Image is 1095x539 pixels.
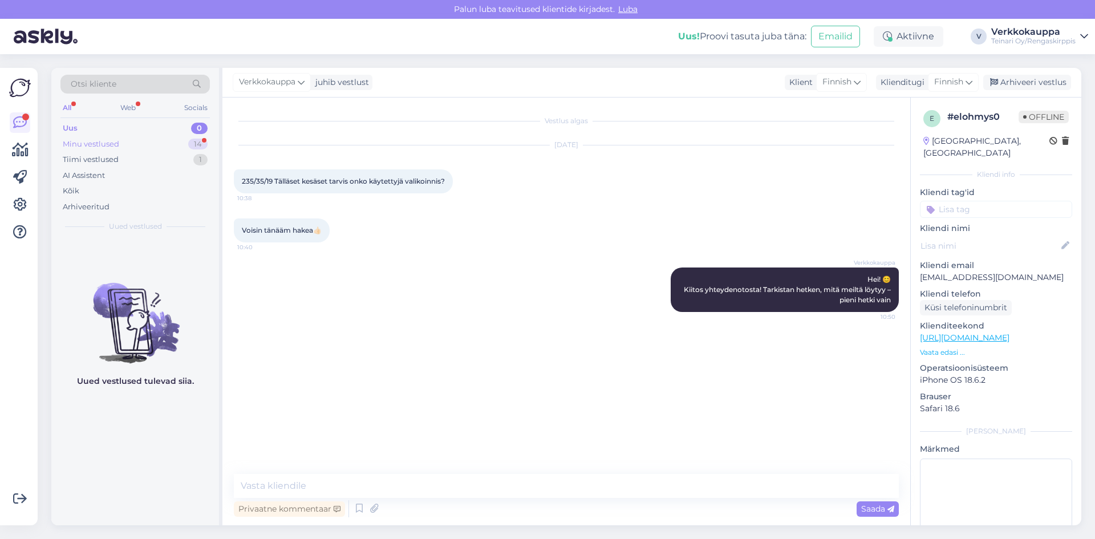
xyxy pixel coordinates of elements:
[920,260,1072,271] p: Kliendi email
[678,31,700,42] b: Uus!
[188,139,208,150] div: 14
[920,391,1072,403] p: Brauser
[193,154,208,165] div: 1
[684,275,893,304] span: Hei! 😊 Kiitos yhteydenotosta! Tarkistan hetken, mitä meiltä löytyy – pieni hetki vain
[237,194,280,202] span: 10:38
[930,114,934,123] span: e
[920,300,1012,315] div: Küsi telefoninumbrit
[191,123,208,134] div: 0
[109,221,162,232] span: Uued vestlused
[991,27,1076,37] div: Verkkokauppa
[1019,111,1069,123] span: Offline
[920,271,1072,283] p: [EMAIL_ADDRESS][DOMAIN_NAME]
[234,140,899,150] div: [DATE]
[234,116,899,126] div: Vestlus algas
[51,262,219,365] img: No chats
[63,170,105,181] div: AI Assistent
[63,139,119,150] div: Minu vestlused
[920,362,1072,374] p: Operatsioonisüsteem
[876,76,924,88] div: Klienditugi
[242,177,445,185] span: 235/35/19 Tälläset kesäset tarvis onko käytettyjä valikoinnis?
[920,320,1072,332] p: Klienditeekond
[311,76,369,88] div: juhib vestlust
[853,258,895,267] span: Verkkokauppa
[63,154,119,165] div: Tiimi vestlused
[920,201,1072,218] input: Lisa tag
[60,100,74,115] div: All
[678,30,806,43] div: Proovi tasuta juba täna:
[920,403,1072,415] p: Safari 18.6
[920,443,1072,455] p: Märkmed
[971,29,987,44] div: V
[242,226,322,234] span: Voisin tänääm hakea👍🏻
[983,75,1071,90] div: Arhiveeri vestlus
[991,27,1088,46] a: VerkkokauppaTeinari Oy/Rengaskirppis
[920,288,1072,300] p: Kliendi telefon
[63,201,109,213] div: Arhiveeritud
[811,26,860,47] button: Emailid
[861,504,894,514] span: Saada
[920,347,1072,358] p: Vaata edasi ...
[77,375,194,387] p: Uued vestlused tulevad siia.
[920,222,1072,234] p: Kliendi nimi
[923,135,1049,159] div: [GEOGRAPHIC_DATA], [GEOGRAPHIC_DATA]
[920,169,1072,180] div: Kliendi info
[920,374,1072,386] p: iPhone OS 18.6.2
[874,26,943,47] div: Aktiivne
[920,333,1009,343] a: [URL][DOMAIN_NAME]
[934,76,963,88] span: Finnish
[991,37,1076,46] div: Teinari Oy/Rengaskirppis
[920,240,1059,252] input: Lisa nimi
[239,76,295,88] span: Verkkokauppa
[822,76,851,88] span: Finnish
[947,110,1019,124] div: # elohmys0
[63,123,78,134] div: Uus
[118,100,138,115] div: Web
[920,187,1072,198] p: Kliendi tag'id
[71,78,116,90] span: Otsi kliente
[920,426,1072,436] div: [PERSON_NAME]
[9,77,31,99] img: Askly Logo
[237,243,280,252] span: 10:40
[63,185,79,197] div: Kõik
[785,76,813,88] div: Klient
[234,501,345,517] div: Privaatne kommentaar
[182,100,210,115] div: Socials
[853,313,895,321] span: 10:50
[615,4,641,14] span: Luba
